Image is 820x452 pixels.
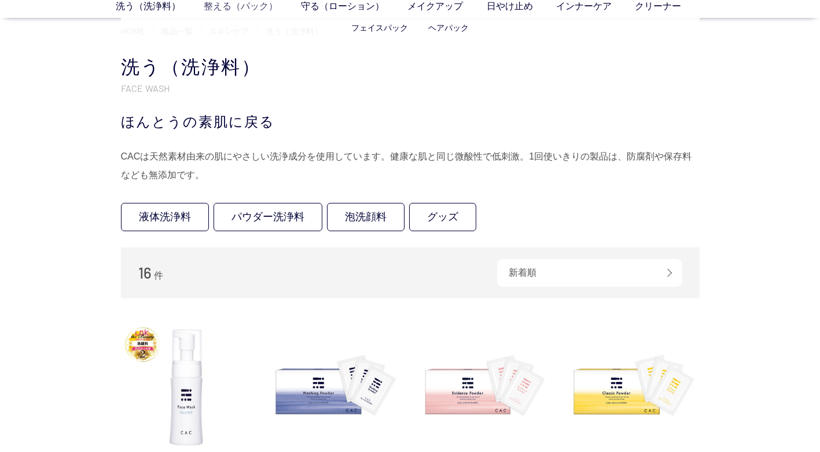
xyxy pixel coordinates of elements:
[121,203,209,231] a: 液体洗浄料
[428,23,469,32] a: ヘアパック
[214,203,322,231] a: パウダー洗浄料
[409,203,476,231] a: グッズ
[327,203,405,231] a: 泡洗顔料
[121,112,700,132] div: ほんとうの素肌に戻る
[351,23,408,32] a: フェイスパック
[497,259,682,287] div: 新着順
[138,264,152,281] span: 16
[154,271,163,280] span: 件
[121,82,700,94] p: FACE WASH
[121,147,700,184] div: CACは天然素材由来の肌にやさしい洗浄成分を使用しています。健康な肌と同じ微酸性で低刺激。1回使いきりの製品は、防腐剤や保存料なども無添加です。
[121,55,700,80] h1: 洗う（洗浄料）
